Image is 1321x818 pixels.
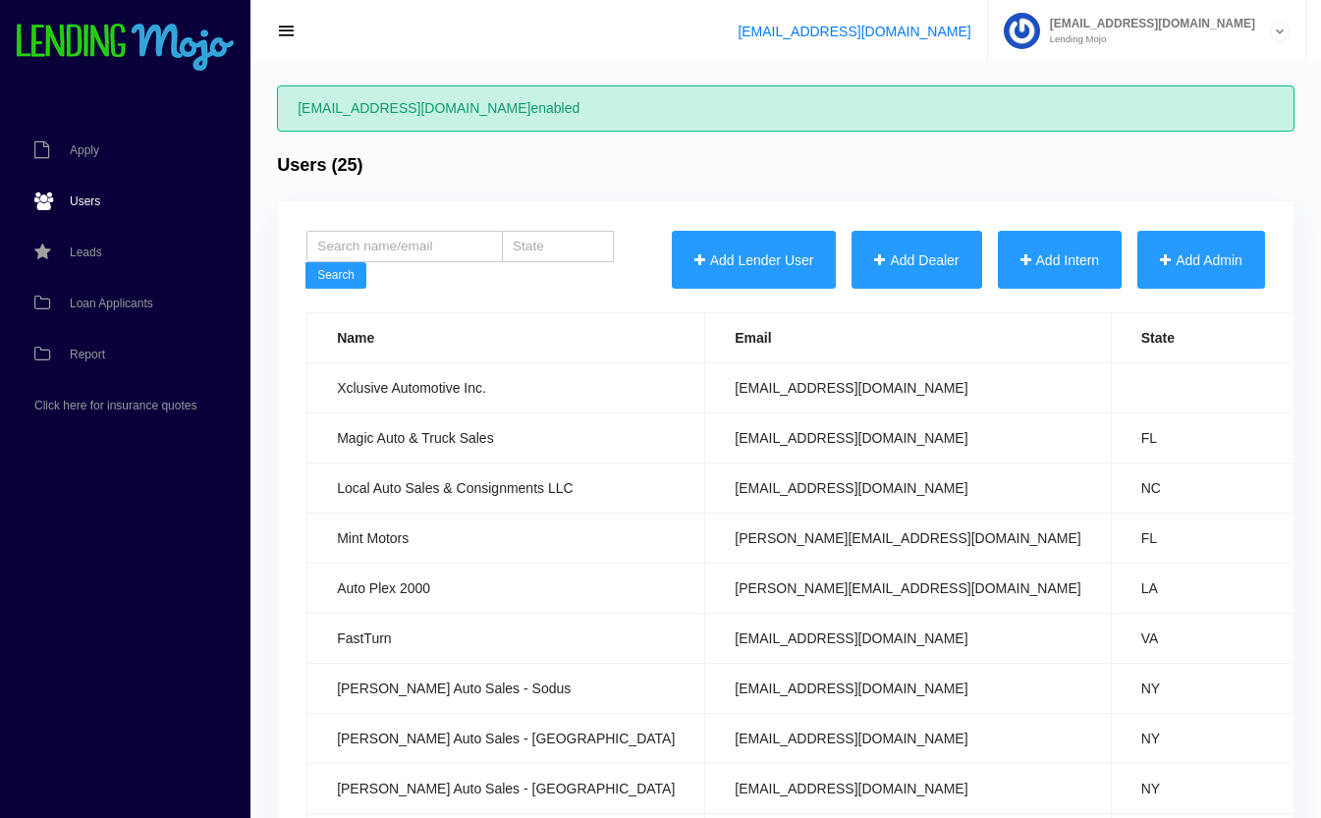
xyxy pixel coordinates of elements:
[1111,514,1314,564] td: FL
[305,262,366,290] button: Search
[705,664,1111,714] td: [EMAIL_ADDRESS][DOMAIN_NAME]
[738,24,970,39] a: [EMAIL_ADDRESS][DOMAIN_NAME]
[705,413,1111,464] td: [EMAIL_ADDRESS][DOMAIN_NAME]
[307,514,705,564] td: Mint Motors
[307,764,705,814] td: [PERSON_NAME] Auto Sales - [GEOGRAPHIC_DATA]
[998,231,1123,290] button: Add Intern
[70,195,100,207] span: Users
[70,246,102,258] span: Leads
[705,614,1111,664] td: [EMAIL_ADDRESS][DOMAIN_NAME]
[672,231,837,290] button: Add Lender User
[852,231,981,290] button: Add Dealer
[307,664,705,714] td: [PERSON_NAME] Auto Sales - Sodus
[307,313,705,363] th: Name
[277,85,1294,132] div: [EMAIL_ADDRESS][DOMAIN_NAME] enabled
[307,464,705,514] td: Local Auto Sales & Consignments LLC
[1040,18,1255,29] span: [EMAIL_ADDRESS][DOMAIN_NAME]
[1111,714,1314,764] td: NY
[1111,664,1314,714] td: NY
[15,24,236,73] img: logo-small.png
[307,363,705,413] td: Xclusive Automotive Inc.
[70,144,99,156] span: Apply
[307,714,705,764] td: [PERSON_NAME] Auto Sales - [GEOGRAPHIC_DATA]
[307,614,705,664] td: FastTurn
[1111,413,1314,464] td: FL
[70,349,105,360] span: Report
[705,564,1111,614] td: [PERSON_NAME][EMAIL_ADDRESS][DOMAIN_NAME]
[705,714,1111,764] td: [EMAIL_ADDRESS][DOMAIN_NAME]
[705,514,1111,564] td: [PERSON_NAME][EMAIL_ADDRESS][DOMAIN_NAME]
[307,564,705,614] td: Auto Plex 2000
[1137,231,1265,290] button: Add Admin
[705,363,1111,413] td: [EMAIL_ADDRESS][DOMAIN_NAME]
[1111,614,1314,664] td: VA
[1111,313,1314,363] th: State
[1040,34,1255,44] small: Lending Mojo
[70,298,153,309] span: Loan Applicants
[277,155,362,177] h4: Users (25)
[1111,764,1314,814] td: NY
[307,413,705,464] td: Magic Auto & Truck Sales
[705,764,1111,814] td: [EMAIL_ADDRESS][DOMAIN_NAME]
[34,400,196,411] span: Click here for insurance quotes
[705,464,1111,514] td: [EMAIL_ADDRESS][DOMAIN_NAME]
[306,231,503,262] input: Search name/email
[705,313,1111,363] th: Email
[1111,464,1314,514] td: NC
[502,231,615,262] input: State
[1111,564,1314,614] td: LA
[1004,13,1040,49] img: Profile image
